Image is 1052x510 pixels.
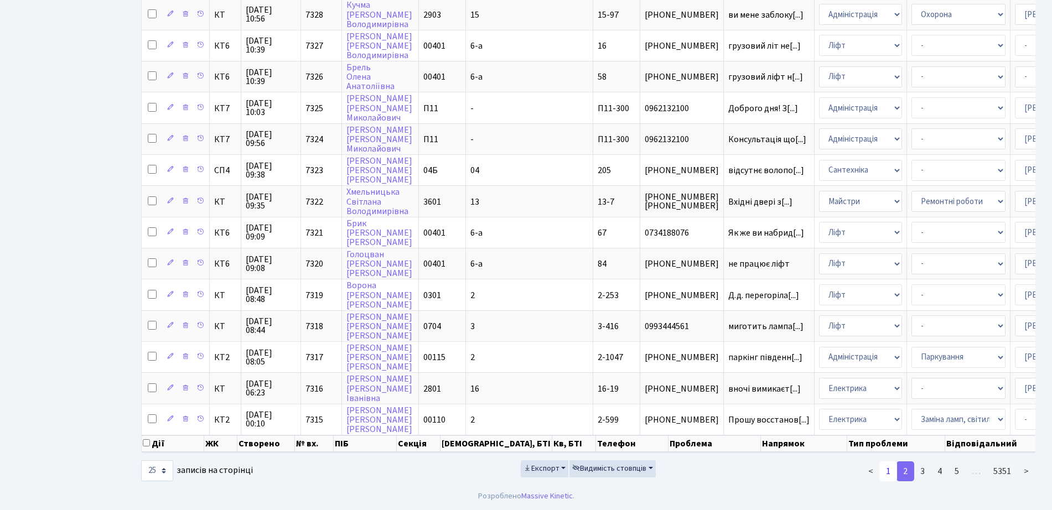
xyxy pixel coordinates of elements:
[598,289,619,301] span: 2-253
[346,186,408,217] a: ХмельницькаСвітланаВолодимирівна
[728,227,804,239] span: Як же ви набрид[...]
[142,435,204,452] th: Дії
[346,342,412,373] a: [PERSON_NAME][PERSON_NAME][PERSON_NAME]
[521,490,573,502] a: Massive Kinetic
[598,227,607,239] span: 67
[214,415,236,424] span: КТ2
[305,351,323,363] span: 7317
[987,461,1018,481] a: 5351
[728,102,798,115] span: Доброго дня! З[...]
[521,460,569,477] button: Експорт
[305,383,323,395] span: 7316
[598,102,629,115] span: П11-300
[346,61,395,92] a: БрельОленаАнатоліївна
[305,71,323,83] span: 7326
[728,133,806,145] span: Консультація що[...]
[305,164,323,176] span: 7323
[214,259,236,268] span: КТ6
[896,461,914,481] a: 2
[214,166,236,175] span: СП4
[598,351,623,363] span: 2-1047
[598,133,629,145] span: П11-300
[246,99,296,117] span: [DATE] 10:03
[246,255,296,273] span: [DATE] 09:08
[237,435,295,452] th: Створено
[470,289,475,301] span: 2
[346,217,412,248] a: Брик[PERSON_NAME][PERSON_NAME]
[470,351,475,363] span: 2
[645,11,719,19] span: [PHONE_NUMBER]
[470,40,483,52] span: 6-а
[645,291,719,300] span: [PHONE_NUMBER]
[346,155,412,186] a: [PERSON_NAME][PERSON_NAME][PERSON_NAME]
[728,351,802,363] span: паркінг південн[...]
[478,490,574,502] div: Розроблено .
[346,93,412,124] a: [PERSON_NAME][PERSON_NAME]Миколайович
[645,166,719,175] span: [PHONE_NUMBER]
[728,71,803,83] span: грузовий ліфт н[...]
[645,135,719,144] span: 0962132100
[728,383,801,395] span: вночі вимикаєт[...]
[470,196,479,208] span: 13
[214,135,236,144] span: КТ7
[598,258,607,270] span: 84
[305,320,323,332] span: 7318
[645,104,719,113] span: 0962132100
[423,71,445,83] span: 00401
[598,9,619,21] span: 15-97
[728,9,804,21] span: ви мене заблоку[...]
[423,383,441,395] span: 2801
[645,353,719,362] span: [PHONE_NUMBER]
[598,196,614,208] span: 13-7
[423,227,445,239] span: 00401
[423,164,438,176] span: 04Б
[246,317,296,335] span: [DATE] 08:44
[948,461,966,481] a: 5
[295,435,334,452] th: № вх.
[246,130,296,148] span: [DATE] 09:56
[598,40,607,52] span: 16
[598,320,619,332] span: 3-416
[246,37,296,54] span: [DATE] 10:39
[346,311,412,342] a: [PERSON_NAME][PERSON_NAME][PERSON_NAME]
[246,286,296,304] span: [DATE] 08:48
[346,30,412,61] a: [PERSON_NAME][PERSON_NAME]Володимирівна
[214,41,236,50] span: КТ6
[441,435,552,452] th: [DEMOGRAPHIC_DATA], БТІ
[246,223,296,241] span: [DATE] 09:09
[470,133,474,145] span: -
[645,41,719,50] span: [PHONE_NUMBER]
[470,320,475,332] span: 3
[397,435,441,452] th: Секція
[214,197,236,206] span: КТ
[598,414,619,426] span: 2-599
[305,258,323,270] span: 7320
[728,196,792,208] span: Вхідні двері з[...]
[1017,461,1035,481] a: >
[470,164,479,176] span: 04
[305,227,323,239] span: 7321
[423,196,441,208] span: 3601
[305,289,323,301] span: 7319
[305,133,323,145] span: 7324
[645,415,719,424] span: [PHONE_NUMBER]
[246,68,296,86] span: [DATE] 10:39
[761,435,847,452] th: Напрямок
[470,71,483,83] span: 6-а
[645,322,719,331] span: 0993444561
[728,414,810,426] span: Прошу восстанов[...]
[423,351,445,363] span: 00115
[214,291,236,300] span: КТ
[246,348,296,366] span: [DATE] 08:05
[423,9,441,21] span: 2903
[423,102,438,115] span: П11
[423,414,445,426] span: 00110
[214,11,236,19] span: КТ
[598,383,619,395] span: 16-19
[596,435,668,452] th: Телефон
[668,435,761,452] th: Проблема
[645,228,719,237] span: 0734188076
[141,460,173,481] select: записів на сторінці
[552,435,596,452] th: Кв, БТІ
[728,320,804,332] span: миготить лампа[...]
